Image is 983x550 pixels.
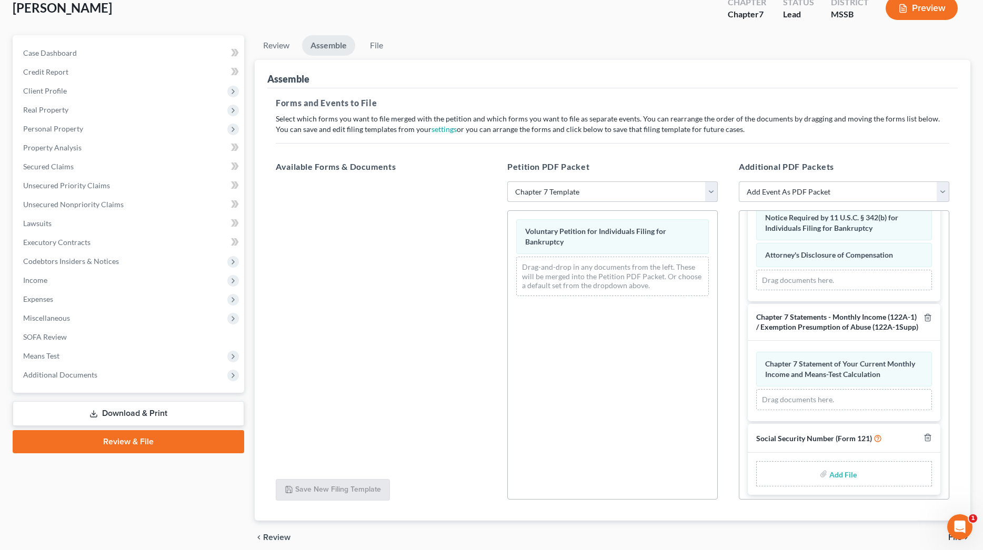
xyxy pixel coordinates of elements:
div: MSSB [831,8,869,21]
span: Real Property [23,105,68,114]
span: Credit Report [23,67,68,76]
span: Secured Claims [23,162,74,171]
span: 7 [759,9,764,19]
span: Means Test [23,351,59,360]
a: Unsecured Nonpriority Claims [15,195,244,214]
a: Executory Contracts [15,233,244,252]
span: Additional Documents [23,370,97,379]
span: Miscellaneous [23,313,70,322]
span: Executory Contracts [23,238,91,247]
span: Unsecured Priority Claims [23,181,110,190]
button: chevron_left Review [255,533,301,542]
span: SOFA Review [23,332,67,341]
span: Chapter 7 Statement of Your Current Monthly Income and Means-Test Calculation [765,359,915,379]
span: Attorney's Disclosure of Compensation [765,250,893,259]
a: settings [432,125,457,134]
a: File [359,35,393,56]
span: Notice Required by 11 U.S.C. § 342(b) for Individuals Filing for Bankruptcy [765,213,898,232]
div: Assemble [267,73,309,85]
div: Chapter [728,8,766,21]
span: Lawsuits [23,219,52,228]
div: Drag-and-drop in any documents from the left. These will be merged into the Petition PDF Packet. ... [516,257,709,296]
a: Review [255,35,298,56]
button: Save New Filing Template [276,479,390,501]
span: Unsecured Nonpriority Claims [23,200,124,209]
a: Review & File [13,430,244,453]
div: Drag documents here. [756,270,932,291]
span: Case Dashboard [23,48,77,57]
span: Income [23,276,47,284]
h5: Forms and Events to File [276,97,949,109]
a: Assemble [302,35,355,56]
a: Download & Print [13,401,244,426]
span: Chapter 7 Statements - Monthly Income (122A-1) / Exemption Presumption of Abuse (122A-1Supp) [756,312,918,331]
a: SOFA Review [15,328,244,347]
span: Client Profile [23,86,67,95]
a: Property Analysis [15,138,244,157]
span: Codebtors Insiders & Notices [23,257,119,266]
span: Review [263,533,290,542]
span: Voluntary Petition for Individuals Filing for Bankruptcy [525,227,666,246]
a: Case Dashboard [15,44,244,63]
span: Social Security Number (Form 121) [756,434,872,443]
span: Expenses [23,294,53,303]
div: Lead [783,8,814,21]
i: chevron_left [255,533,263,542]
span: Property Analysis [23,143,82,152]
span: File [948,533,962,542]
span: 1 [969,514,977,523]
h5: Additional PDF Packets [739,160,949,173]
span: Personal Property [23,124,83,133]
h5: Available Forms & Documents [276,160,486,173]
a: Secured Claims [15,157,244,176]
iframe: Intercom live chat [947,514,972,539]
p: Select which forms you want to file merged with the petition and which forms you want to file as ... [276,114,949,135]
span: Petition PDF Packet [507,161,589,171]
div: Drag documents here. [756,389,932,410]
a: Lawsuits [15,214,244,233]
a: Credit Report [15,63,244,82]
a: Unsecured Priority Claims [15,176,244,195]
